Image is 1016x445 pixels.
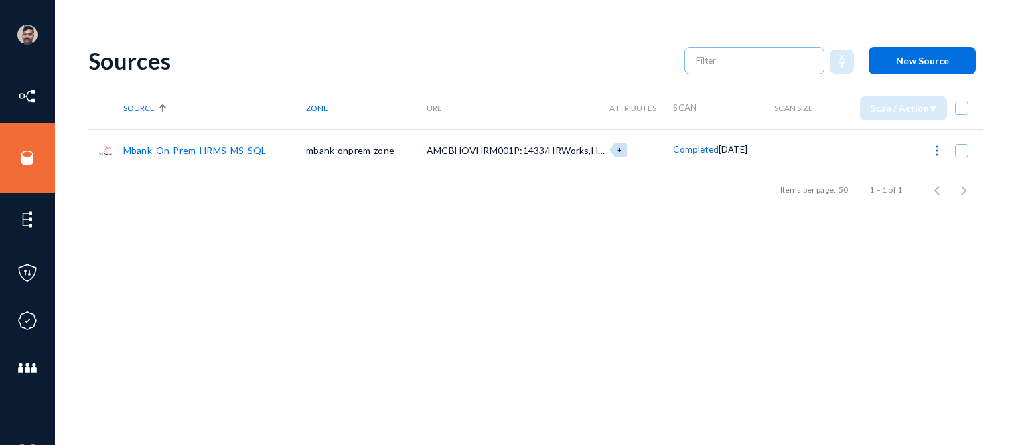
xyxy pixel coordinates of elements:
div: 50 [839,184,848,196]
img: sqlserver.png [98,143,113,158]
span: Scan [673,102,697,113]
img: icon-elements.svg [17,209,38,230]
img: icon-sources.svg [17,148,38,168]
span: Source [123,103,155,113]
td: mbank-onprem-zone [306,129,427,171]
a: Mbank_On-Prem_HRMS_MS-SQL [123,145,266,156]
span: Zone [306,103,328,113]
span: Scan Size [774,103,812,113]
img: icon-more.svg [930,144,944,157]
input: Filter [696,50,814,70]
div: Sources [88,47,671,74]
span: + [617,145,622,154]
span: Attributes [609,103,656,113]
td: - [774,129,826,171]
button: Next page [950,177,977,203]
span: New Source [896,55,949,66]
button: Previous page [924,177,950,203]
button: New Source [869,47,976,74]
span: Completed [673,144,718,155]
span: AMCBHOVHRM001P:1433/HRWorks,HRWorksPlus [427,145,650,156]
img: icon-members.svg [17,358,38,378]
img: ACg8ocK1ZkZ6gbMmCU1AeqPIsBvrTWeY1xNXvgxNjkUXxjcqAiPEIvU=s96-c [17,25,38,45]
div: 1 – 1 of 1 [869,184,902,196]
img: icon-inventory.svg [17,86,38,106]
img: icon-compliance.svg [17,310,38,331]
span: [DATE] [719,144,747,155]
div: Items per page: [780,184,836,196]
div: Source [123,103,306,113]
div: Zone [306,103,427,113]
span: URL [427,103,441,113]
img: icon-policies.svg [17,263,38,283]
